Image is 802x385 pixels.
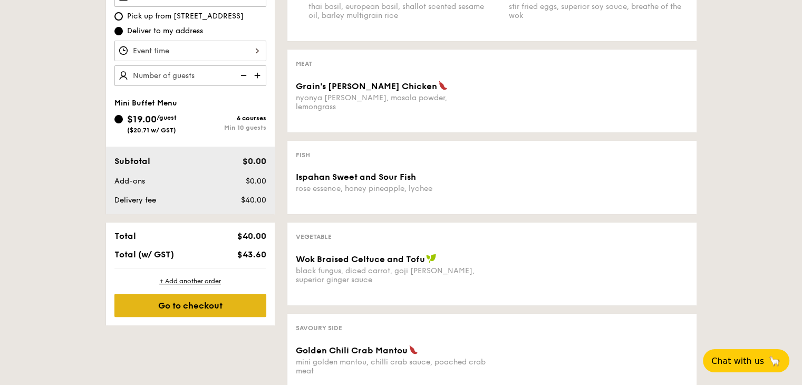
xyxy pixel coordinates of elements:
span: Subtotal [114,156,150,166]
span: Mini Buffet Menu [114,99,177,108]
span: Vegetable [296,233,332,240]
span: Grain's [PERSON_NAME] Chicken [296,81,437,91]
span: Ispahan Sweet and Sour Fish [296,172,416,182]
img: icon-spicy.37a8142b.svg [409,345,418,354]
img: icon-spicy.37a8142b.svg [438,81,448,90]
span: Total (w/ GST) [114,249,174,259]
div: Go to checkout [114,294,266,317]
div: Min 10 guests [190,124,266,131]
span: Add-ons [114,177,145,186]
img: icon-reduce.1d2dbef1.svg [235,65,250,85]
button: Chat with us🦙 [703,349,789,372]
input: Number of guests [114,65,266,86]
span: Savoury Side [296,324,342,332]
span: Deliver to my address [127,26,203,36]
input: Event time [114,41,266,61]
span: /guest [157,114,177,121]
span: Wok Braised Celtuce and Tofu [296,254,425,264]
div: rose essence, honey pineapple, lychee [296,184,488,193]
span: $19.00 [127,113,157,125]
div: + Add another order [114,277,266,285]
div: thai basil, european basil, shallot scented sesame oil, barley multigrain rice [308,2,488,20]
span: Delivery fee [114,196,156,205]
span: Fish [296,151,310,159]
div: mini golden mantou, chilli crab sauce, poached crab meat [296,358,488,376]
input: Deliver to my address [114,27,123,35]
span: $40.00 [240,196,266,205]
span: $43.60 [237,249,266,259]
img: icon-add.58712e84.svg [250,65,266,85]
span: 🦙 [768,355,781,367]
span: Meat [296,60,312,68]
div: 6 courses [190,114,266,122]
span: ($20.71 w/ GST) [127,127,176,134]
span: $0.00 [245,177,266,186]
div: black fungus, diced carrot, goji [PERSON_NAME], superior ginger sauce [296,266,488,284]
span: Total [114,231,136,241]
span: Chat with us [711,356,764,366]
span: Golden Chili Crab Mantou [296,345,408,355]
img: icon-vegan.f8ff3823.svg [426,254,437,263]
input: $19.00/guest($20.71 w/ GST)6 coursesMin 10 guests [114,115,123,123]
span: $40.00 [237,231,266,241]
span: Pick up from [STREET_ADDRESS] [127,11,244,22]
div: stir fried eggs, superior soy sauce, breathe of the wok [509,2,688,20]
div: nyonya [PERSON_NAME], masala powder, lemongrass [296,93,488,111]
input: Pick up from [STREET_ADDRESS] [114,12,123,21]
span: $0.00 [242,156,266,166]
